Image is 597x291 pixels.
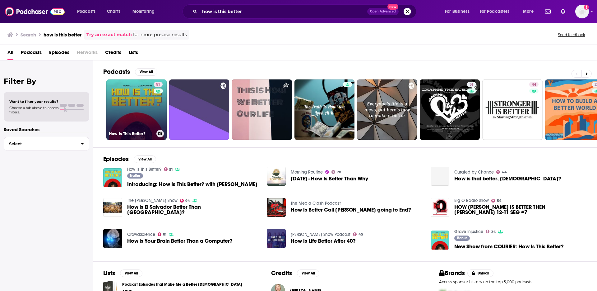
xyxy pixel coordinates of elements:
[5,6,65,17] img: Podchaser - Follow, Share and Rate Podcasts
[185,199,190,202] span: 94
[331,170,341,174] a: 28
[128,7,163,17] button: open menu
[4,142,76,146] span: Select
[130,174,140,178] span: Trailer
[127,198,178,203] a: The Charlie Kirk Show
[271,269,292,277] h2: Credits
[431,198,450,217] img: HOW SPOELSTRA IS BETTER THEN RILEY 12-11 SEG #7
[523,7,534,16] span: More
[7,47,13,60] span: All
[584,5,589,10] svg: Add a profile image
[291,201,341,206] a: The Media Clash Podcast
[291,238,356,244] a: How Is Life Better After 40?
[21,32,36,38] h3: Search
[73,7,104,17] button: open menu
[158,232,167,236] a: 81
[44,32,81,38] h3: how is this better
[431,231,450,250] img: New Show from COURIER: How Is This Better?
[103,155,156,163] a: EpisodesView All
[107,7,120,16] span: Charts
[359,233,363,236] span: 45
[133,31,187,38] span: for more precise results
[529,82,539,87] a: 44
[454,204,587,215] span: HOW [PERSON_NAME] IS BETTER THEN [PERSON_NAME] 12-11 SEG #7
[491,199,502,203] a: 54
[267,229,286,248] img: How Is Life Better After 40?
[135,68,157,76] button: View All
[454,169,494,175] a: Curated by Chance
[470,82,474,88] span: 31
[454,244,564,249] span: New Show from COURIER: How Is This Better?
[480,7,510,16] span: For Podcasters
[103,198,122,217] img: How is El Salvador Better Than Chicago?
[9,99,58,104] span: Want to filter your results?
[127,167,161,172] a: How Is This Better?
[454,176,561,181] span: How is that better, [DEMOGRAPHIC_DATA]?
[291,176,368,181] a: July 21 - How Is Better Than Why
[556,32,587,37] button: Send feedback
[4,77,89,86] h2: Filter By
[291,207,411,212] span: How Is Better Call [PERSON_NAME] going to End?
[127,238,233,244] span: How is Your Brain Better Than a Computer?
[575,5,589,18] button: Show profile menu
[502,171,507,174] span: 44
[127,182,257,187] a: Introducing: How Is This Better? with Akilah Hughes
[497,199,502,202] span: 54
[103,168,122,187] img: Introducing: How Is This Better? with Akilah Hughes
[169,168,173,171] span: 51
[271,269,319,277] a: CreditsView All
[482,79,543,140] a: 44
[156,82,160,88] span: 51
[367,8,399,15] button: Open AdvancedNew
[127,204,260,215] a: How is El Salvador Better Than Chicago?
[103,155,129,163] h2: Episodes
[200,7,367,17] input: Search podcasts, credits, & more...
[180,199,190,203] a: 94
[519,7,541,17] button: open menu
[291,207,411,212] a: How Is Better Call Saul going to End?
[291,232,350,237] a: Michael Baisden Show Podcast
[297,270,319,277] button: View All
[476,7,519,17] button: open menu
[575,5,589,18] img: User Profile
[103,68,130,76] h2: Podcasts
[9,106,58,114] span: Choose a tab above to access filters.
[441,7,477,17] button: open menu
[105,47,121,60] a: Credits
[486,230,496,233] a: 36
[267,198,286,217] img: How Is Better Call Saul going to End?
[134,155,156,163] button: View All
[103,68,157,76] a: PodcastsView All
[129,47,138,60] a: Lists
[164,167,173,171] a: 51
[439,269,465,277] h2: Brands
[77,47,98,60] span: Networks
[49,47,69,60] a: Episodes
[4,137,89,151] button: Select
[267,167,286,186] a: July 21 - How Is Better Than Why
[103,7,124,17] a: Charts
[21,47,42,60] span: Podcasts
[103,229,122,248] img: How is Your Brain Better Than a Computer?
[496,170,507,174] a: 44
[103,269,115,277] h2: Lists
[127,232,155,237] a: CrowdScience
[106,79,167,140] a: 51How Is This Better?
[445,7,470,16] span: For Business
[163,233,166,236] span: 81
[454,229,483,234] a: Grave Injustice
[4,126,89,132] p: Saved Searches
[109,131,154,136] h3: How Is This Better?
[291,169,323,175] a: Morning Routine
[291,176,368,181] span: [DATE] - How Is Better Than Why
[188,4,422,19] div: Search podcasts, credits, & more...
[439,279,587,284] p: Access sponsor history on the top 5,000 podcasts.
